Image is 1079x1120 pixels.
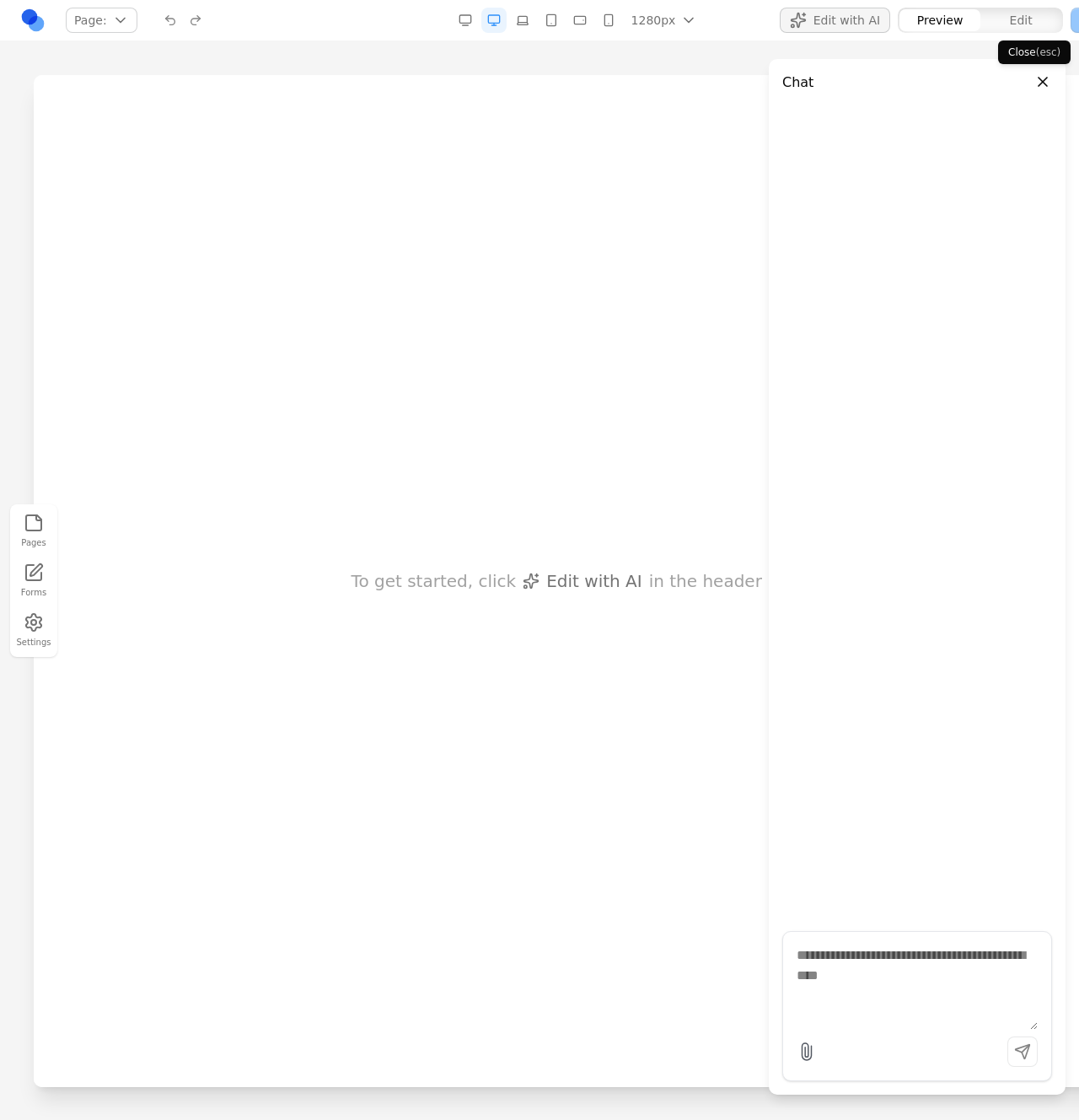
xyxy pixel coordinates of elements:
button: Tablet [539,8,564,33]
button: Settings [15,609,52,652]
button: Mobile Landscape [567,8,593,33]
button: Laptop [510,8,535,33]
span: Edit with AI [489,494,608,518]
label: Attach file [797,1042,817,1062]
button: Page: [66,8,137,33]
button: Edit with AI [780,8,890,33]
span: Edit [1010,12,1033,29]
span: Close [1008,46,1060,58]
button: Close panel [1033,73,1052,91]
button: Desktop [481,8,507,33]
h1: To get started, click in the header bar [318,494,762,518]
span: (esc) [1036,46,1061,58]
button: Pages [15,509,52,552]
button: Desktop Wide [453,8,478,33]
h3: Chat [782,73,813,93]
span: Preview [917,12,964,29]
button: 1280px [625,8,701,33]
span: Edit with AI [813,12,880,29]
button: Mobile [596,8,621,33]
a: Forms [15,559,52,602]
